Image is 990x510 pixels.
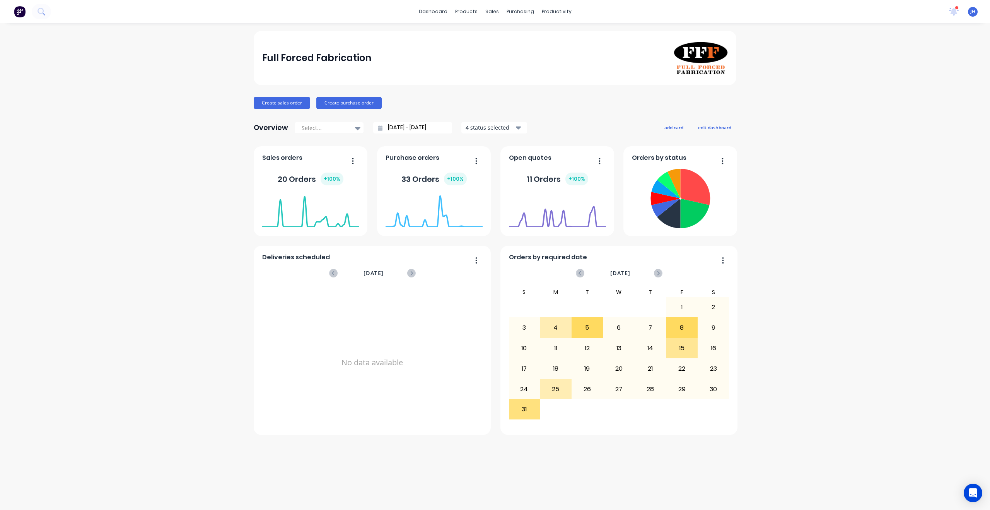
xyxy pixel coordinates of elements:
div: + 100 % [565,173,588,185]
span: JH [970,8,975,15]
div: T [635,288,666,297]
div: 16 [698,339,729,358]
div: 31 [509,400,540,419]
button: Create sales order [254,97,310,109]
div: 23 [698,359,729,378]
div: sales [481,6,503,17]
div: 17 [509,359,540,378]
div: 2 [698,298,729,317]
button: edit dashboard [693,122,736,132]
div: 13 [603,339,634,358]
div: productivity [538,6,575,17]
div: 9 [698,318,729,337]
div: No data available [262,288,483,438]
div: T [572,288,603,297]
div: 4 status selected [466,123,514,132]
div: 26 [572,380,603,399]
div: 10 [509,339,540,358]
div: 7 [635,318,666,337]
div: S [698,288,729,297]
a: dashboard [415,6,451,17]
span: Orders by required date [509,253,587,262]
div: 30 [698,380,729,399]
div: 11 Orders [527,173,588,185]
div: purchasing [503,6,538,17]
span: Purchase orders [386,153,439,163]
div: 12 [572,339,603,358]
span: Orders by status [632,153,686,163]
div: 24 [509,380,540,399]
button: 4 status selected [461,122,527,133]
div: 25 [540,380,571,399]
div: 1 [666,298,697,317]
div: 21 [635,359,666,378]
div: 20 Orders [278,173,343,185]
div: 6 [603,318,634,337]
div: 28 [635,380,666,399]
div: 33 Orders [401,173,467,185]
div: products [451,6,481,17]
span: Open quotes [509,153,551,163]
div: W [603,288,635,297]
div: Full Forced Fabrication [262,50,371,66]
div: Open Intercom Messenger [964,484,982,502]
div: 11 [540,339,571,358]
div: + 100 % [444,173,467,185]
div: S [509,288,540,297]
div: 15 [666,339,697,358]
div: 5 [572,318,603,337]
div: 3 [509,318,540,337]
div: 19 [572,359,603,378]
img: Factory [14,6,26,17]
span: [DATE] [610,269,630,277]
div: 8 [666,318,697,337]
div: Overview [254,120,288,135]
button: Create purchase order [316,97,382,109]
span: Sales orders [262,153,302,163]
div: 18 [540,359,571,378]
div: M [540,288,572,297]
img: Full Forced Fabrication [674,41,728,75]
div: 4 [540,318,571,337]
div: 20 [603,359,634,378]
div: 29 [666,380,697,399]
span: [DATE] [364,269,384,277]
div: 14 [635,339,666,358]
button: add card [659,122,688,132]
div: 27 [603,380,634,399]
div: 22 [666,359,697,378]
div: + 100 % [321,173,343,185]
div: F [666,288,698,297]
